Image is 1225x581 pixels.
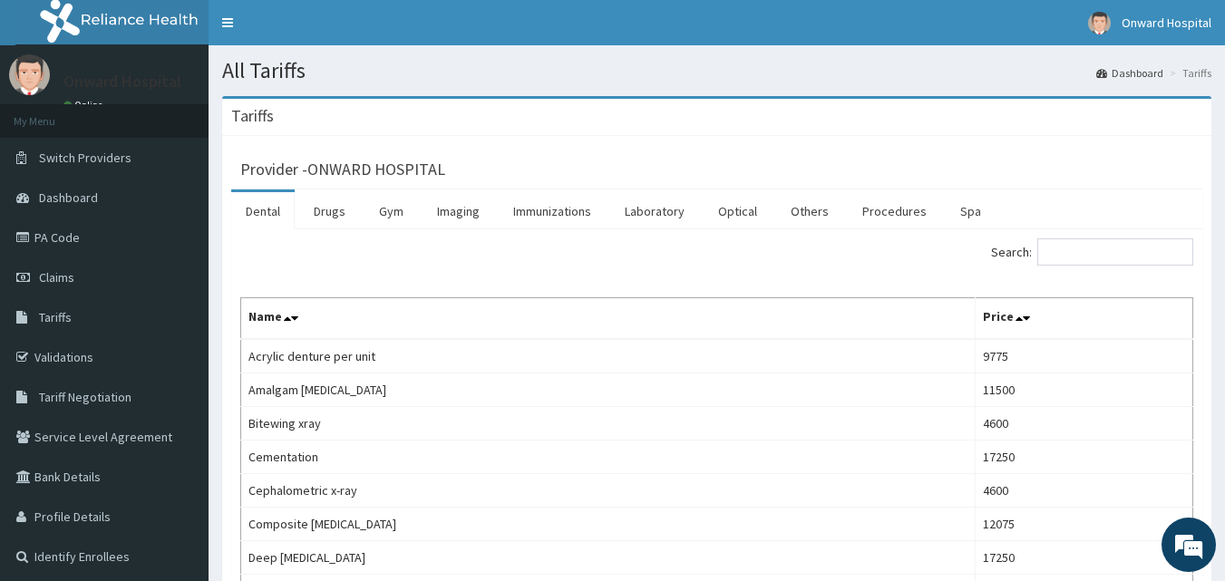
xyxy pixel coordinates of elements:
input: Search: [1037,238,1193,266]
a: Online [63,99,107,111]
a: Procedures [848,192,941,230]
a: Immunizations [499,192,606,230]
td: 11500 [975,373,1192,407]
a: Dashboard [1096,65,1163,81]
td: 17250 [975,441,1192,474]
a: Spa [946,192,996,230]
span: Dashboard [39,189,98,206]
span: We're online! [105,175,250,358]
td: 4600 [975,474,1192,508]
td: Amalgam [MEDICAL_DATA] [241,373,976,407]
td: 9775 [975,339,1192,373]
td: Bitewing xray [241,407,976,441]
h1: All Tariffs [222,59,1211,82]
a: Imaging [423,192,494,230]
a: Optical [704,192,772,230]
p: Onward Hospital [63,73,181,90]
th: Name [241,298,976,340]
h3: Provider - ONWARD HOSPITAL [240,161,445,178]
a: Gym [365,192,418,230]
td: Composite [MEDICAL_DATA] [241,508,976,541]
textarea: Type your message and hit 'Enter' [9,388,345,451]
td: Acrylic denture per unit [241,339,976,373]
td: Deep [MEDICAL_DATA] [241,541,976,575]
span: Tariff Negotiation [39,389,131,405]
a: Drugs [299,192,360,230]
img: User Image [9,54,50,95]
td: 17250 [975,541,1192,575]
a: Laboratory [610,192,699,230]
th: Price [975,298,1192,340]
label: Search: [991,238,1193,266]
span: Claims [39,269,74,286]
img: d_794563401_company_1708531726252_794563401 [34,91,73,136]
span: Onward Hospital [1122,15,1211,31]
td: Cephalometric x-ray [241,474,976,508]
td: Cementation [241,441,976,474]
h3: Tariffs [231,108,274,124]
a: Others [776,192,843,230]
img: User Image [1088,12,1111,34]
li: Tariffs [1165,65,1211,81]
td: 12075 [975,508,1192,541]
a: Dental [231,192,295,230]
span: Tariffs [39,309,72,325]
td: 4600 [975,407,1192,441]
span: Switch Providers [39,150,131,166]
div: Chat with us now [94,102,305,125]
div: Minimize live chat window [297,9,341,53]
